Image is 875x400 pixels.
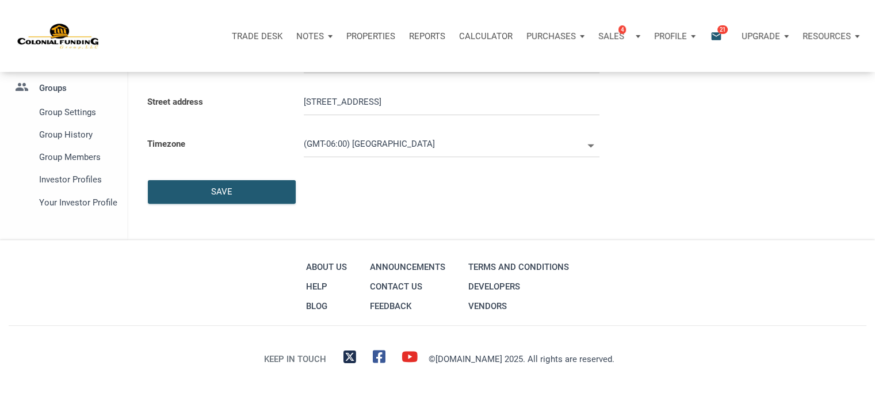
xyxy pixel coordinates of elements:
button: Resources [796,19,866,54]
button: Notes [289,19,339,54]
button: Trade Desk [225,19,289,54]
a: Contact Us [367,277,448,296]
p: Properties [346,31,395,41]
button: Profile [647,19,702,54]
span: Investor Profiles [39,173,114,186]
button: email21 [702,19,735,54]
span: Your Investor Profile [39,196,114,209]
p: Sales [598,31,624,41]
button: Save [148,180,296,204]
span: Group History [39,128,114,142]
p: Upgrade [742,31,780,41]
button: Reports [402,19,452,54]
a: Group History [9,123,119,146]
p: Resources [803,31,851,41]
span: Group Settings [39,105,114,119]
p: Purchases [526,31,576,41]
button: Sales4 [591,19,647,54]
img: NoteUnlimited [17,22,100,50]
a: Developers [465,277,572,296]
button: Purchases [519,19,591,54]
span: 4 [618,25,626,34]
a: Properties [339,19,402,54]
button: Upgrade [735,19,796,54]
p: Notes [296,31,324,41]
a: Calculator [452,19,519,54]
a: Help [303,277,350,296]
p: Profile [654,31,687,41]
p: Trade Desk [232,31,282,41]
a: Group Settings [9,101,119,123]
input: Street address [304,89,599,115]
a: Vendors [465,296,572,316]
a: Group Members [9,146,119,169]
p: Calculator [459,31,513,41]
a: About Us [303,257,350,277]
div: Save [211,185,232,199]
a: Blog [303,296,350,316]
span: 21 [717,25,728,34]
div: ©[DOMAIN_NAME] 2025. All rights are reserved. [429,352,614,366]
span: Group Members [39,150,114,164]
i: email [709,29,723,43]
a: Your Investor Profile [9,191,119,214]
a: Terms and conditions [465,257,572,277]
a: Announcements [367,257,448,277]
p: Reports [409,31,445,41]
label: Street address [139,82,295,124]
a: Feedback [367,296,448,316]
label: Timezone [139,124,295,166]
a: Investor Profiles [9,169,119,191]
